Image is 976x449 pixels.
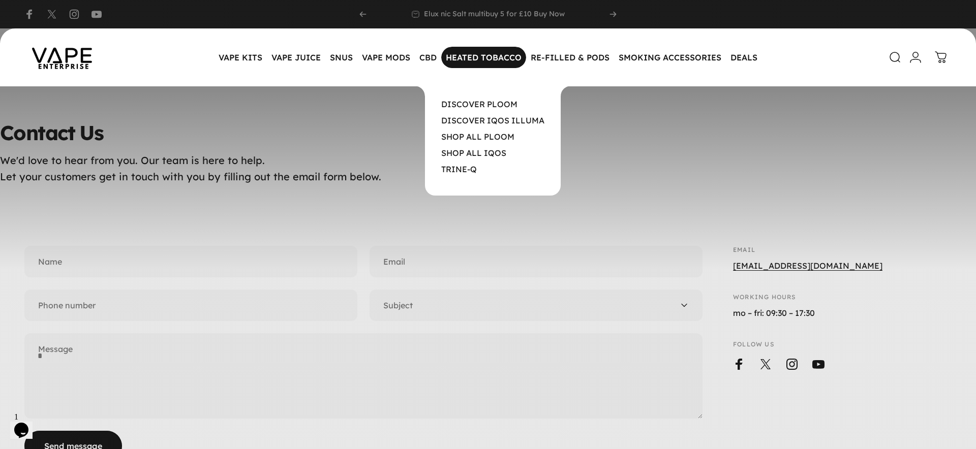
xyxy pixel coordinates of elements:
a: 0 items [930,46,952,69]
summary: RE-FILLED & PODS [526,47,614,68]
a: TRINE-Q [441,164,477,174]
nav: Primary [214,47,762,68]
img: Vape Enterprise [16,34,108,81]
a: DISCOVER IQOS ILLUMA [441,115,544,125]
iframe: chat widget [10,408,43,439]
a: DISCOVER PLOOM [441,99,517,109]
a: SHOP ALL PLOOM [441,132,514,142]
summary: SNUS [325,47,357,68]
summary: SMOKING ACCESSORIES [614,47,726,68]
summary: VAPE JUICE [267,47,325,68]
summary: VAPE MODS [357,47,415,68]
summary: HEATED TOBACCO [441,47,526,68]
summary: CBD [415,47,441,68]
a: DEALS [726,47,762,68]
a: SHOP ALL IQOS [441,148,506,158]
summary: VAPE KITS [214,47,267,68]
